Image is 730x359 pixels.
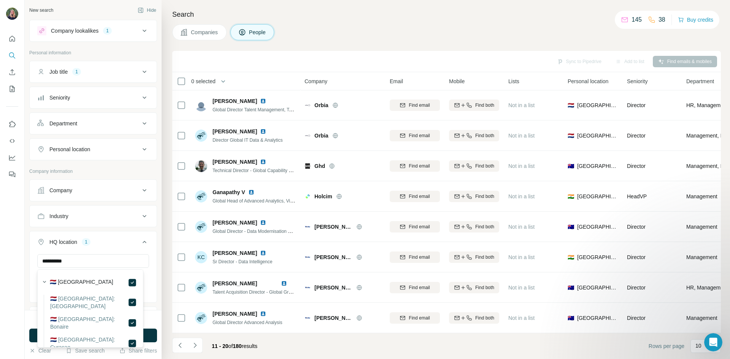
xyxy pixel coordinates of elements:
span: [PERSON_NAME] [314,223,352,231]
div: Industry [49,212,68,220]
span: Department [686,77,714,85]
span: Mobile [449,77,465,85]
span: Company [305,77,327,85]
img: Profile image for Myles [75,12,90,27]
img: LinkedIn logo [260,159,266,165]
span: Not in a list [508,193,535,199]
span: Management [686,314,717,322]
button: Feedback [6,168,18,181]
button: Messages [38,237,76,267]
span: Find email [409,132,430,139]
span: Director [627,163,646,169]
span: Home [10,256,27,261]
p: Personal information [29,49,157,56]
button: Buy credits [678,14,713,25]
img: Logo of Orbia [305,133,311,139]
button: Find email [390,100,440,111]
span: [GEOGRAPHIC_DATA] [577,284,618,291]
span: [PERSON_NAME] [213,249,257,257]
button: Find email [390,191,440,202]
span: [GEOGRAPHIC_DATA] [577,253,618,261]
span: Not in a list [508,102,535,108]
span: 🇮🇳 [568,193,574,200]
span: [PERSON_NAME] [213,280,257,286]
img: Logo of Worley [305,224,311,230]
div: Personal location [49,145,90,153]
div: KC [195,251,207,263]
h2: Status Surfe [16,122,136,130]
div: AI Agent and team can help [16,201,127,209]
button: Dashboard [6,151,18,164]
button: Find both [449,251,499,263]
span: HR, Management [686,284,728,291]
img: Profile image for Aurélie [103,12,119,27]
img: LinkedIn logo [248,189,254,195]
span: Orbia [314,101,328,109]
span: Email [390,77,403,85]
img: Avatar [195,190,207,202]
span: Not in a list [508,224,535,230]
span: Find email [409,163,430,169]
p: How can we help? [15,93,137,106]
span: Director [627,224,646,230]
span: Management [686,253,717,261]
h4: Search [172,9,721,20]
span: 11 - 20 [212,343,229,349]
p: Company information [29,168,157,175]
img: Avatar [6,8,18,20]
span: [GEOGRAPHIC_DATA] [577,314,618,322]
p: Hi [EMAIL_ADDRESS][DOMAIN_NAME] 👋 [15,54,137,93]
span: 180 [233,343,241,349]
span: [PERSON_NAME] [314,253,352,261]
div: 1 [103,27,112,34]
div: All services are online [16,151,136,159]
div: Seniority [49,94,70,101]
span: Help [127,256,139,261]
span: Not in a list [508,254,535,260]
button: Search [6,49,18,62]
span: Global Director Talent Management, Talent Acquistion & DEI [213,106,334,112]
button: Find both [449,191,499,202]
button: Find both [449,100,499,111]
span: 🇳🇱 [568,132,574,139]
span: Director [627,102,646,108]
span: Rows per page [649,342,684,350]
span: Find both [475,254,494,261]
span: Director [627,315,646,321]
span: HR, Management [686,101,728,109]
button: Run search [29,329,157,342]
span: 🇦🇺 [568,162,574,170]
span: Director Global IT Data & Analytics [213,138,283,143]
button: Find both [449,282,499,293]
span: [PERSON_NAME] [213,219,257,226]
span: Find email [409,315,430,321]
img: LinkedIn logo [260,220,266,226]
span: 🇮🇳 [568,253,574,261]
span: Lists [508,77,519,85]
span: Find both [475,223,494,230]
span: Ganapathy V [213,188,245,196]
span: Technical Director - Global Capability Centre [213,167,302,173]
span: Global Director Advanced Analysis [213,320,282,325]
button: Personal location [30,140,157,158]
div: Company [49,187,72,194]
span: 🇦🇺 [568,284,574,291]
div: Ask a questionAI Agent and team can help [8,187,144,215]
span: Management [686,223,717,231]
img: Logo of Orbia [305,102,311,108]
img: LinkedIn logo [260,98,266,104]
span: Holcim [314,193,332,200]
img: LinkedIn logo [281,280,287,286]
span: Head VP [627,193,647,199]
button: Use Surfe on LinkedIn [6,117,18,131]
span: [GEOGRAPHIC_DATA] [577,223,618,231]
p: 145 [632,15,642,24]
span: Director [627,254,646,260]
span: of [229,343,233,349]
button: Company lookalikes1 [30,22,157,40]
span: Find email [409,254,430,261]
span: Find both [475,193,494,200]
label: 🇳🇱 [GEOGRAPHIC_DATA]: [GEOGRAPHIC_DATA] [50,295,128,310]
button: Industry [30,207,157,225]
button: Department [30,114,157,133]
